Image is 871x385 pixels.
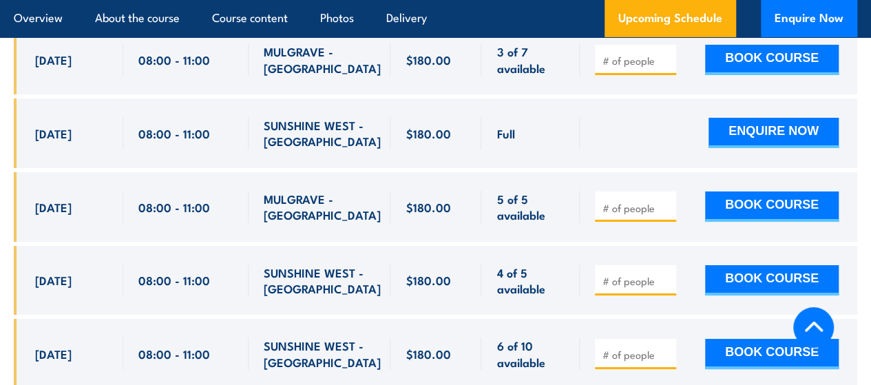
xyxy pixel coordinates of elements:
span: SUNSHINE WEST - [GEOGRAPHIC_DATA] [264,337,381,370]
span: 08:00 - 11:00 [138,346,210,362]
span: [DATE] [35,125,72,141]
input: # of people [602,274,671,288]
span: 3 of 7 available [496,43,565,76]
span: [DATE] [35,346,72,362]
span: [DATE] [35,52,72,67]
span: $180.00 [406,125,450,141]
span: SUNSHINE WEST - [GEOGRAPHIC_DATA] [264,264,381,297]
button: BOOK COURSE [705,339,839,369]
button: BOOK COURSE [705,265,839,295]
span: 6 of 10 available [496,337,565,370]
span: 08:00 - 11:00 [138,199,210,215]
span: 08:00 - 11:00 [138,272,210,288]
span: MULGRAVE - [GEOGRAPHIC_DATA] [264,191,381,223]
span: $180.00 [406,272,450,288]
input: # of people [602,54,671,67]
span: $180.00 [406,199,450,215]
span: SUNSHINE WEST - [GEOGRAPHIC_DATA] [264,117,381,149]
span: $180.00 [406,346,450,362]
input: # of people [602,348,671,362]
button: BOOK COURSE [705,45,839,75]
span: [DATE] [35,272,72,288]
span: MULGRAVE - [GEOGRAPHIC_DATA] [264,43,381,76]
span: Full [496,125,514,141]
input: # of people [602,201,671,215]
button: ENQUIRE NOW [709,118,839,148]
span: 08:00 - 11:00 [138,52,210,67]
span: $180.00 [406,52,450,67]
button: BOOK COURSE [705,191,839,222]
span: 08:00 - 11:00 [138,125,210,141]
span: [DATE] [35,199,72,215]
span: 5 of 5 available [496,191,565,223]
span: 4 of 5 available [496,264,565,297]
